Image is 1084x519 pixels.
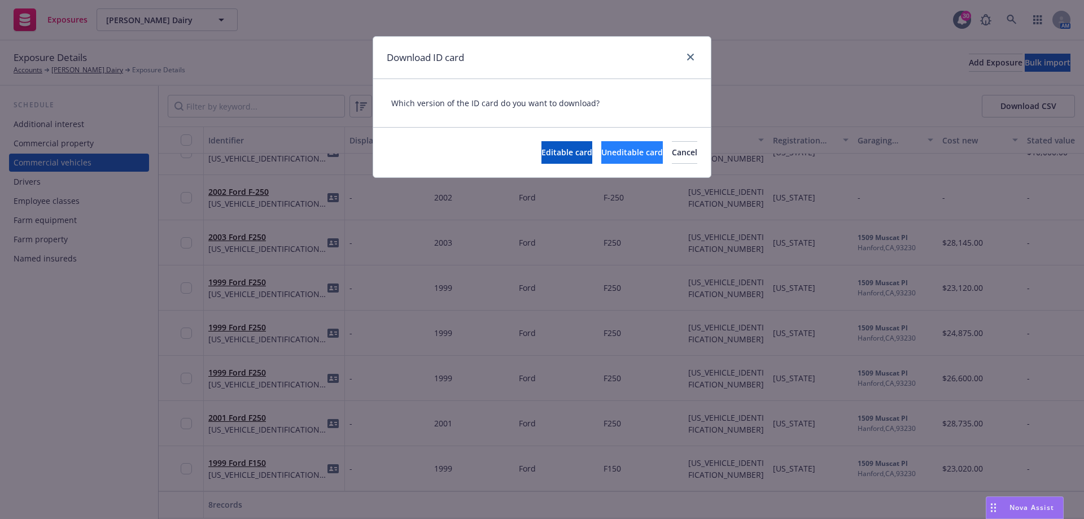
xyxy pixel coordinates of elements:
button: Uneditable card [601,141,663,164]
span: Editable card [541,147,592,158]
span: Which version of the ID card do you want to download? [391,98,600,108]
button: Cancel [672,141,697,164]
span: Uneditable card [601,147,663,158]
button: Nova Assist [986,496,1064,519]
div: Drag to move [986,497,1000,518]
span: Cancel [672,147,697,158]
span: Nova Assist [1009,503,1054,512]
h1: Download ID card [387,50,464,65]
a: close [684,50,697,64]
button: Editable card [541,141,592,164]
